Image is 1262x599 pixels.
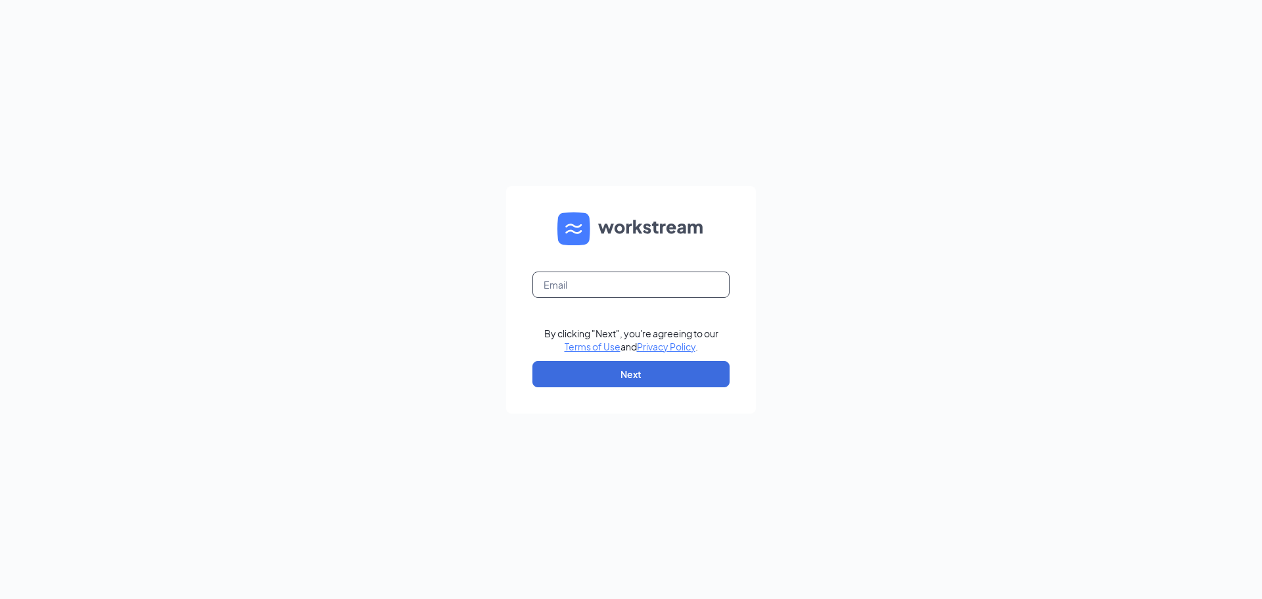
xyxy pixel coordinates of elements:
[532,361,730,387] button: Next
[637,341,695,352] a: Privacy Policy
[565,341,620,352] a: Terms of Use
[532,272,730,298] input: Email
[557,212,705,245] img: WS logo and Workstream text
[544,327,718,353] div: By clicking "Next", you're agreeing to our and .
